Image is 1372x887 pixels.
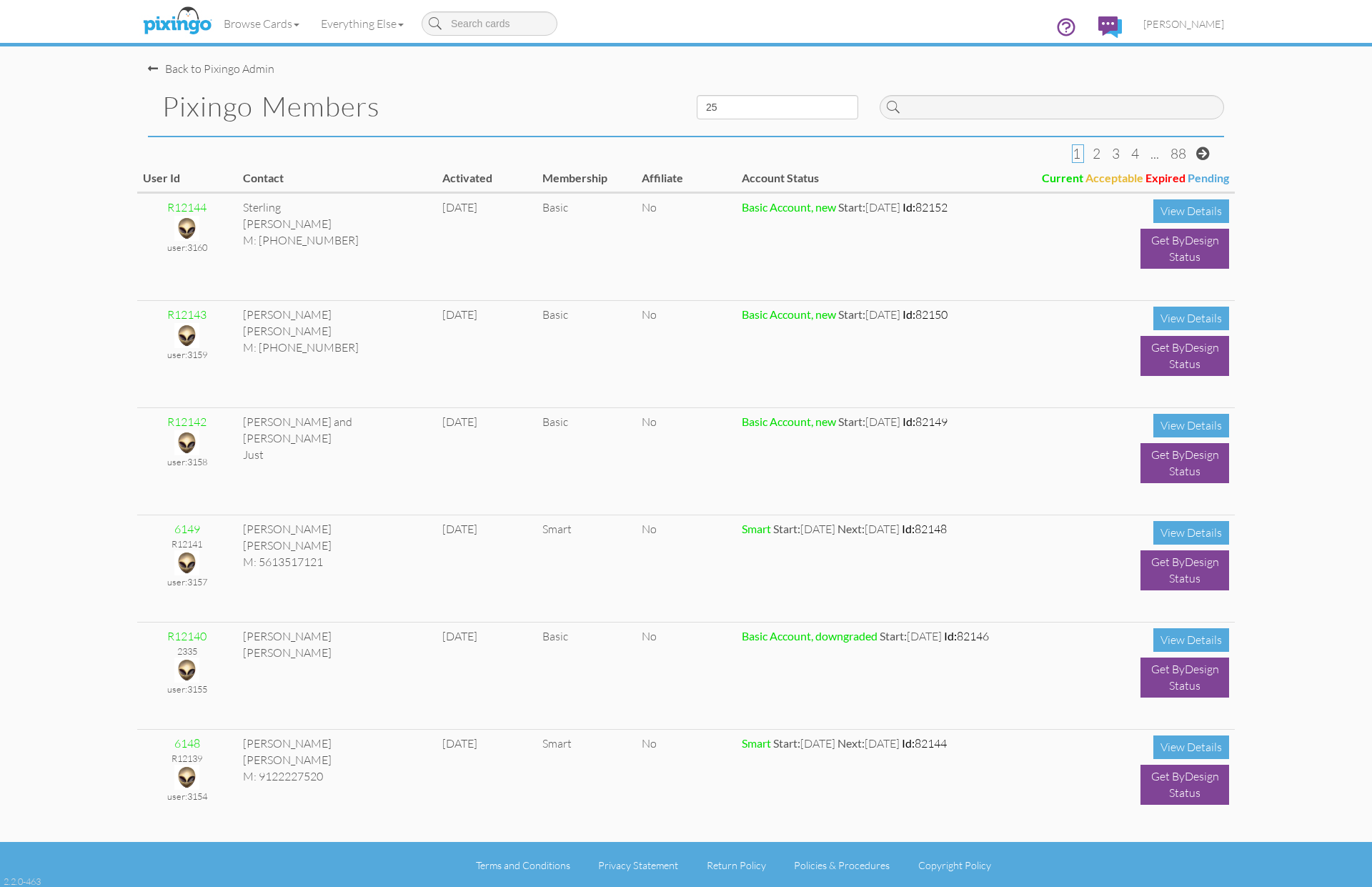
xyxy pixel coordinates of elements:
[243,199,431,216] div: Sterling
[1153,199,1229,223] div: View Details
[437,515,537,623] td: [DATE]
[143,414,232,430] div: R12142
[944,629,957,643] strong: Id:
[1170,145,1186,162] span: 88
[143,537,232,550] div: R12141
[742,200,836,214] strong: Basic Account, new
[903,415,915,428] strong: Id:
[1188,171,1229,184] span: Pending
[1042,171,1083,184] span: Current
[838,307,900,322] span: [DATE]
[837,522,865,535] strong: Next:
[903,307,948,322] span: 82150
[442,170,531,187] div: Activated
[537,515,637,623] td: Smart
[243,307,431,323] div: [PERSON_NAME]
[148,61,274,77] div: Back to Pixingo Admin
[742,629,878,643] strong: Basic Account, downgraded
[773,736,835,750] span: [DATE]
[537,301,637,408] td: Basic
[143,521,232,537] div: 6149
[642,736,657,750] span: No
[437,408,537,515] td: [DATE]
[476,859,570,871] a: Terms and Conditions
[773,522,835,536] span: [DATE]
[243,232,431,249] div: M: [PHONE_NUMBER]
[838,415,900,429] span: [DATE]
[537,623,637,730] td: Basic
[1140,550,1229,590] div: Get ByDesign Status
[143,628,232,645] div: R12140
[1153,521,1229,545] div: View Details
[174,430,199,455] img: alien.png
[437,623,537,730] td: [DATE]
[903,307,915,321] strong: Id:
[537,194,637,301] td: Basic
[1098,16,1122,38] img: comments.svg
[1140,443,1229,483] div: Get ByDesign Status
[838,415,865,428] strong: Start:
[1153,307,1229,330] div: View Details
[642,170,730,187] div: Affiliate
[243,521,431,537] div: [PERSON_NAME]
[773,736,800,750] strong: Start:
[437,730,537,837] td: [DATE]
[837,522,900,536] span: [DATE]
[880,629,942,643] span: [DATE]
[143,752,232,765] div: R12139
[243,752,431,768] div: [PERSON_NAME]
[174,550,199,575] img: alien.png
[143,645,232,658] div: 2335
[642,415,657,429] span: No
[243,628,431,645] div: [PERSON_NAME]
[143,575,232,588] div: user:3157
[243,216,431,232] div: [PERSON_NAME]
[1093,145,1100,162] span: 2
[243,170,431,187] div: Contact
[139,4,215,39] img: pixingo logo
[918,859,991,871] a: Copyright Policy
[903,415,948,429] span: 82149
[162,91,675,122] h1: Pixingo Members
[707,859,766,871] a: Return Policy
[742,522,771,535] strong: Smart
[837,736,900,750] span: [DATE]
[1143,18,1224,30] span: [PERSON_NAME]
[838,200,900,214] span: [DATE]
[143,348,232,361] div: user:3159
[880,629,907,643] strong: Start:
[1112,145,1120,162] span: 3
[837,736,865,750] strong: Next:
[903,200,948,214] span: 82152
[437,301,537,408] td: [DATE]
[143,455,232,468] div: user:3158
[143,735,232,752] div: 6148
[243,537,431,554] div: [PERSON_NAME]
[1153,414,1229,437] div: View Details
[143,683,232,695] div: user:3155
[213,6,310,41] a: Browse Cards
[794,859,890,871] a: Policies & Procedures
[1085,171,1143,184] span: Acceptable
[243,645,431,661] div: [PERSON_NAME]
[1131,145,1139,162] span: 4
[143,170,232,187] div: User Id
[1140,229,1229,269] div: Get ByDesign Status
[1140,658,1229,698] div: Get ByDesign Status
[838,200,865,214] strong: Start:
[1073,145,1080,162] span: 1
[838,307,865,321] strong: Start:
[902,736,915,750] strong: Id:
[742,736,771,750] strong: Smart
[1153,628,1229,652] div: View Details
[642,522,657,536] span: No
[243,735,431,752] div: [PERSON_NAME]
[1140,336,1229,376] div: Get ByDesign Status
[742,171,819,184] span: Account Status
[143,241,232,254] div: user:3160
[437,194,537,301] td: [DATE]
[243,340,431,356] div: M: [PHONE_NUMBER]
[310,6,414,41] a: Everything Else
[148,46,1224,77] nav-back: Pixingo Admin
[742,415,836,428] strong: Basic Account, new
